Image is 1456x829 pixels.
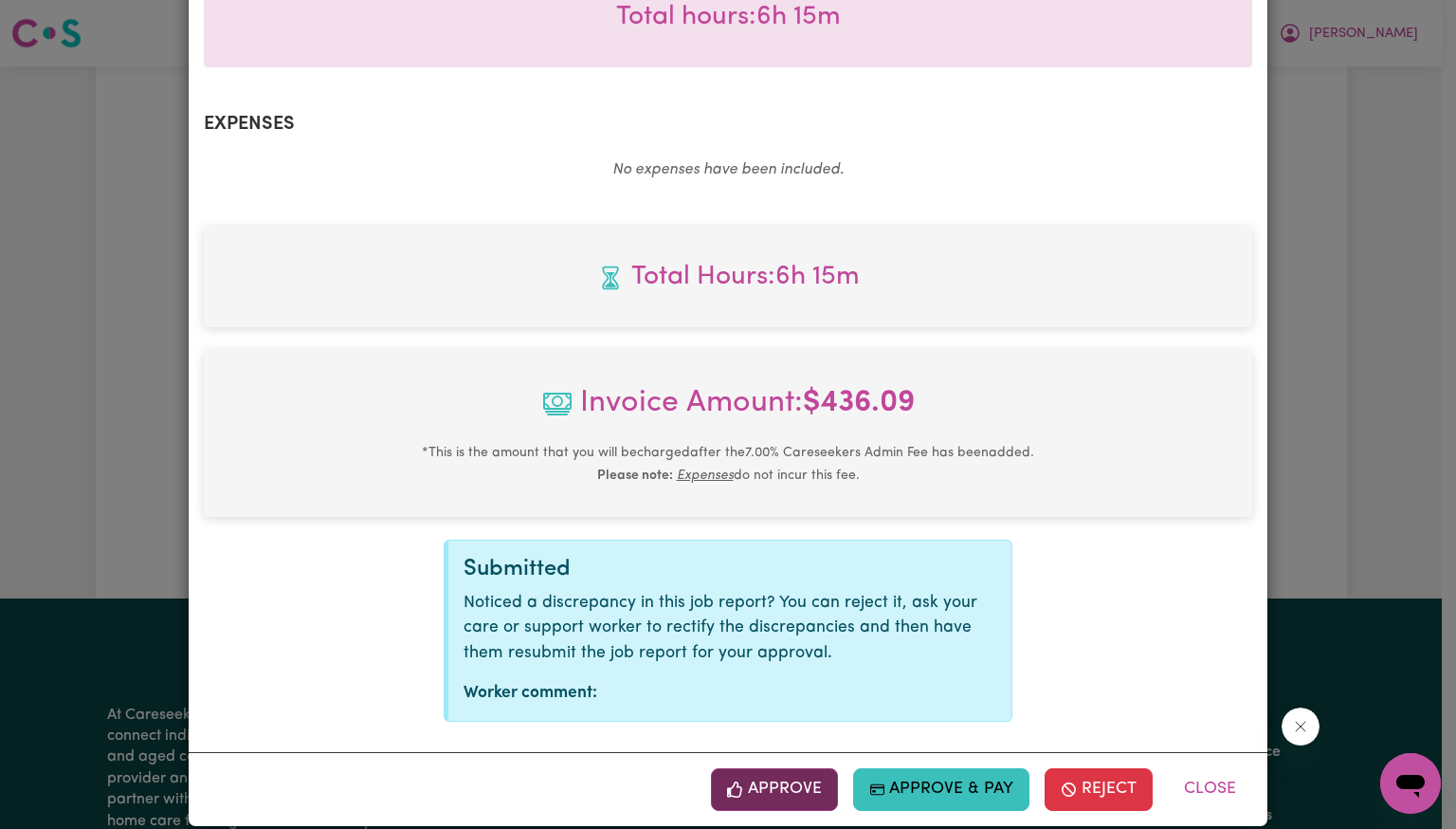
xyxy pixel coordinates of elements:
span: Total hours worked: 6 hours 15 minutes [616,4,841,30]
b: Please note: [597,469,673,483]
em: No expenses have been included. [612,162,844,177]
span: Invoice Amount: [219,380,1237,441]
span: Need any help? [11,13,115,28]
h2: Expenses [204,113,1252,136]
b: $ 436.09 [803,388,915,418]
button: Reject [1045,768,1153,810]
span: Submitted [464,558,571,580]
button: Approve [711,768,838,810]
p: Noticed a discrepancy in this job report? You can reject it, ask your care or support worker to r... [464,591,996,666]
iframe: Button to launch messaging window [1380,753,1441,814]
strong: Worker comment: [464,685,597,701]
button: Close [1168,768,1252,810]
small: This is the amount that you will be charged after the 7.00 % Careseekers Admin Fee has been added... [422,446,1034,483]
button: Approve & Pay [853,768,1030,810]
u: Expenses [677,469,734,483]
iframe: Close message [1282,708,1319,746]
span: Total hours worked: 6 hours 15 minutes [219,257,1237,297]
